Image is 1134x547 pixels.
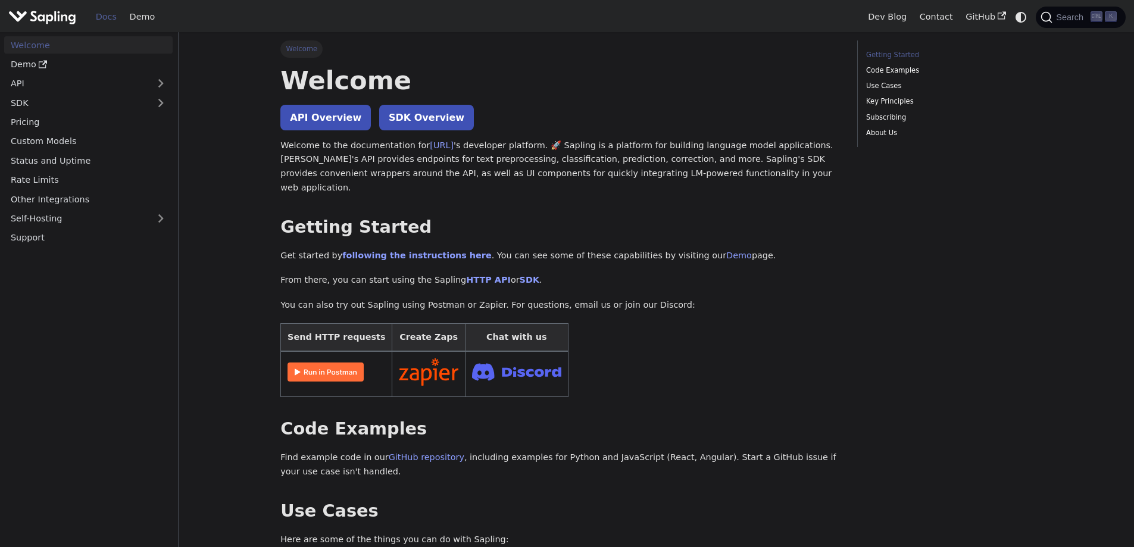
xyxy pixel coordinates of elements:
[4,152,173,169] a: Status and Uptime
[866,65,1027,76] a: Code Examples
[280,418,840,440] h2: Code Examples
[389,452,464,462] a: GitHub repository
[1052,12,1091,22] span: Search
[466,275,511,285] a: HTTP API
[4,75,149,92] a: API
[8,8,80,26] a: Sapling.ai
[8,8,76,26] img: Sapling.ai
[280,501,840,522] h2: Use Cases
[520,275,539,285] a: SDK
[4,190,173,208] a: Other Integrations
[280,139,840,195] p: Welcome to the documentation for 's developer platform. 🚀 Sapling is a platform for building lang...
[430,140,454,150] a: [URL]
[4,133,173,150] a: Custom Models
[4,114,173,131] a: Pricing
[4,36,173,54] a: Welcome
[866,96,1027,107] a: Key Principles
[288,362,364,382] img: Run in Postman
[4,171,173,189] a: Rate Limits
[149,94,173,111] button: Expand sidebar category 'SDK'
[1036,7,1125,28] button: Search (Ctrl+K)
[280,273,840,287] p: From there, you can start using the Sapling or .
[959,8,1012,26] a: GitHub
[861,8,913,26] a: Dev Blog
[399,358,458,386] img: Connect in Zapier
[472,360,561,384] img: Join Discord
[149,75,173,92] button: Expand sidebar category 'API'
[4,229,173,246] a: Support
[280,249,840,263] p: Get started by . You can see some of these capabilities by visiting our page.
[4,94,149,111] a: SDK
[280,40,840,57] nav: Breadcrumbs
[280,451,840,479] p: Find example code in our , including examples for Python and JavaScript (React, Angular). Start a...
[280,40,323,57] span: Welcome
[726,251,752,260] a: Demo
[4,56,173,73] a: Demo
[280,533,840,547] p: Here are some of the things you can do with Sapling:
[280,298,840,312] p: You can also try out Sapling using Postman or Zapier. For questions, email us or join our Discord:
[342,251,491,260] a: following the instructions here
[465,323,568,351] th: Chat with us
[280,217,840,238] h2: Getting Started
[913,8,960,26] a: Contact
[4,210,173,227] a: Self-Hosting
[1105,11,1117,22] kbd: K
[89,8,123,26] a: Docs
[379,105,474,130] a: SDK Overview
[866,49,1027,61] a: Getting Started
[281,323,392,351] th: Send HTTP requests
[392,323,466,351] th: Create Zaps
[866,80,1027,92] a: Use Cases
[866,127,1027,139] a: About Us
[280,64,840,96] h1: Welcome
[1013,8,1030,26] button: Switch between dark and light mode (currently system mode)
[280,105,371,130] a: API Overview
[866,112,1027,123] a: Subscribing
[123,8,161,26] a: Demo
